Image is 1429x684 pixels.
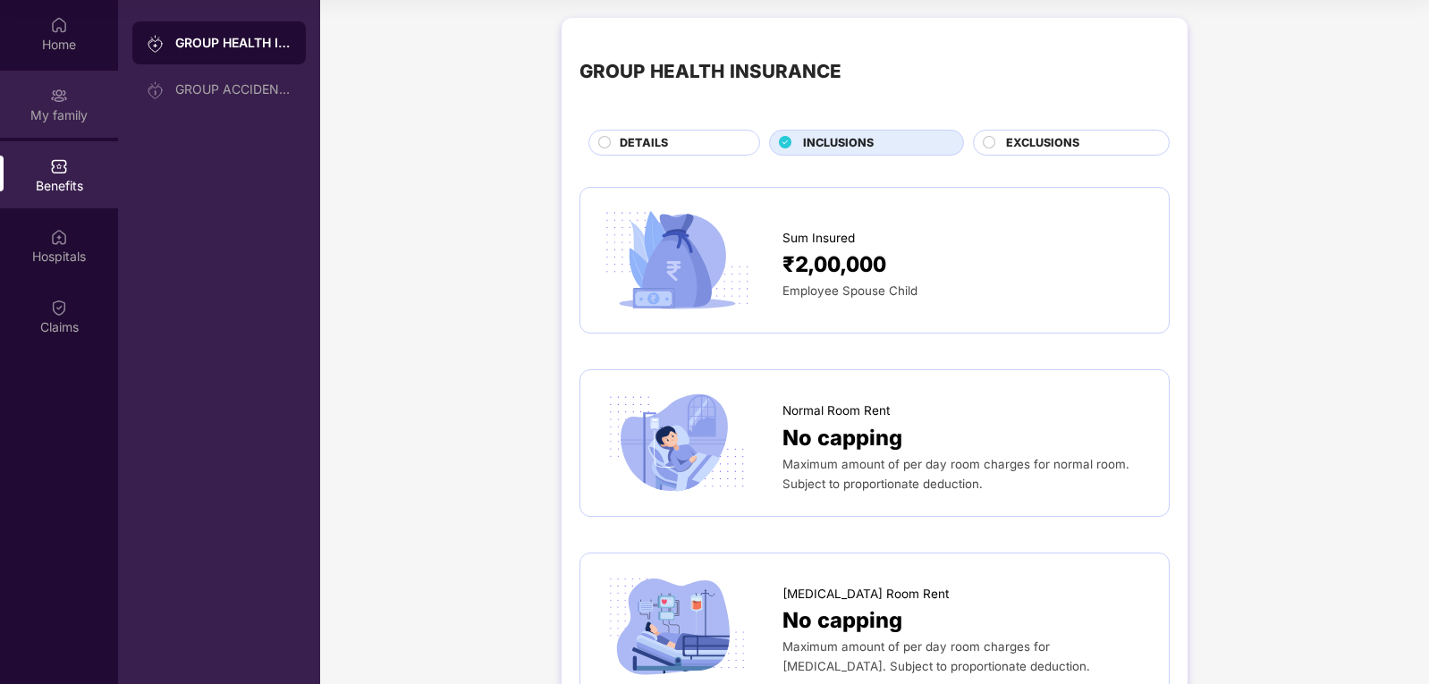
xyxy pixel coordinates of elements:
span: No capping [782,604,902,637]
img: svg+xml;base64,PHN2ZyBpZD0iSG9tZSIgeG1sbnM9Imh0dHA6Ly93d3cudzMub3JnLzIwMDAvc3ZnIiB3aWR0aD0iMjAiIG... [50,16,68,34]
span: Maximum amount of per day room charges for [MEDICAL_DATA]. Subject to proportionate deduction. [782,639,1090,673]
div: GROUP HEALTH INSURANCE [579,57,841,86]
img: svg+xml;base64,PHN2ZyBpZD0iSG9zcGl0YWxzIiB4bWxucz0iaHR0cDovL3d3dy53My5vcmcvMjAwMC9zdmciIHdpZHRoPS... [50,228,68,246]
span: DETAILS [620,134,668,152]
span: No capping [782,421,902,454]
span: EXCLUSIONS [1006,134,1079,152]
img: svg+xml;base64,PHN2ZyB3aWR0aD0iMjAiIGhlaWdodD0iMjAiIHZpZXdCb3g9IjAgMCAyMCAyMCIgZmlsbD0ibm9uZSIgeG... [50,87,68,105]
div: GROUP ACCIDENTAL INSURANCE [175,82,292,97]
img: icon [598,571,756,680]
img: icon [598,206,756,315]
span: Employee Spouse Child [782,283,917,298]
span: Maximum amount of per day room charges for normal room. Subject to proportionate deduction. [782,457,1129,491]
span: Normal Room Rent [782,401,890,420]
img: svg+xml;base64,PHN2ZyBpZD0iQ2xhaW0iIHhtbG5zPSJodHRwOi8vd3d3LnczLm9yZy8yMDAwL3N2ZyIgd2lkdGg9IjIwIi... [50,299,68,317]
div: GROUP HEALTH INSURANCE [175,34,292,52]
span: [MEDICAL_DATA] Room Rent [782,585,949,604]
img: icon [598,388,756,497]
img: svg+xml;base64,PHN2ZyB3aWR0aD0iMjAiIGhlaWdodD0iMjAiIHZpZXdCb3g9IjAgMCAyMCAyMCIgZmlsbD0ibm9uZSIgeG... [147,81,165,99]
span: Sum Insured [782,229,855,248]
img: svg+xml;base64,PHN2ZyBpZD0iQmVuZWZpdHMiIHhtbG5zPSJodHRwOi8vd3d3LnczLm9yZy8yMDAwL3N2ZyIgd2lkdGg9Ij... [50,157,68,175]
img: svg+xml;base64,PHN2ZyB3aWR0aD0iMjAiIGhlaWdodD0iMjAiIHZpZXdCb3g9IjAgMCAyMCAyMCIgZmlsbD0ibm9uZSIgeG... [147,35,165,53]
span: ₹2,00,000 [782,248,886,281]
span: INCLUSIONS [803,134,874,152]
